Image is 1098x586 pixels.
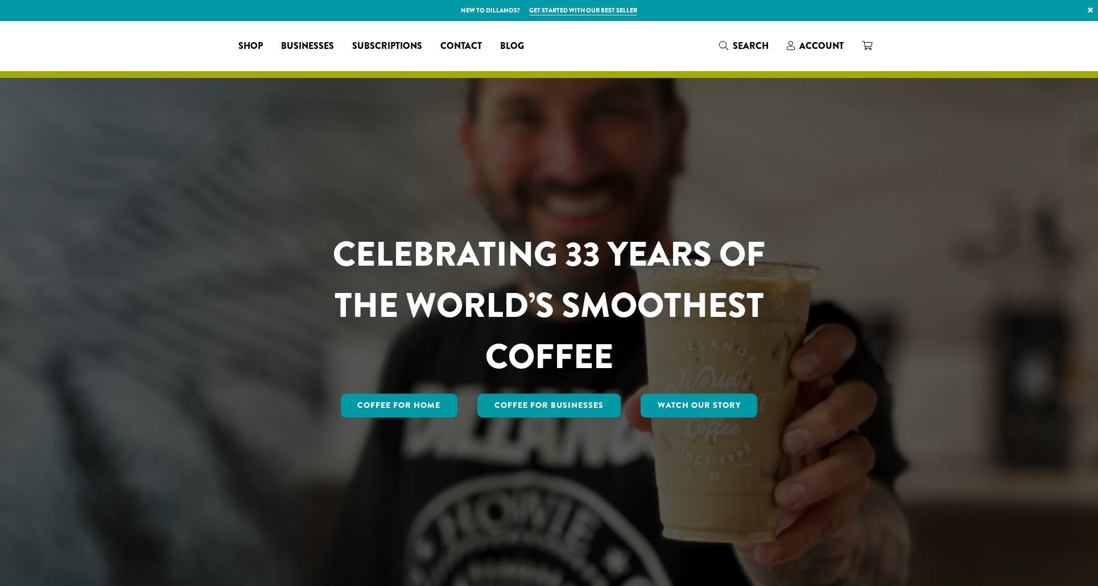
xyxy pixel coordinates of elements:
a: Watch Our Story [641,394,758,418]
a: Shop [229,37,272,55]
span: Shop [238,39,263,53]
span: Businesses [281,39,334,53]
a: Search [710,36,778,55]
span: Search [733,39,769,52]
span: Account [799,39,844,52]
a: Get started with our best seller [529,6,637,15]
a: Coffee For Businesses [477,394,621,418]
h1: CELEBRATING 33 YEARS OF THE WORLD’S SMOOTHEST COFFEE [299,229,799,382]
span: Blog [500,39,524,53]
span: Subscriptions [352,39,422,53]
a: Coffee for Home [341,394,458,418]
span: Contact [440,39,482,53]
